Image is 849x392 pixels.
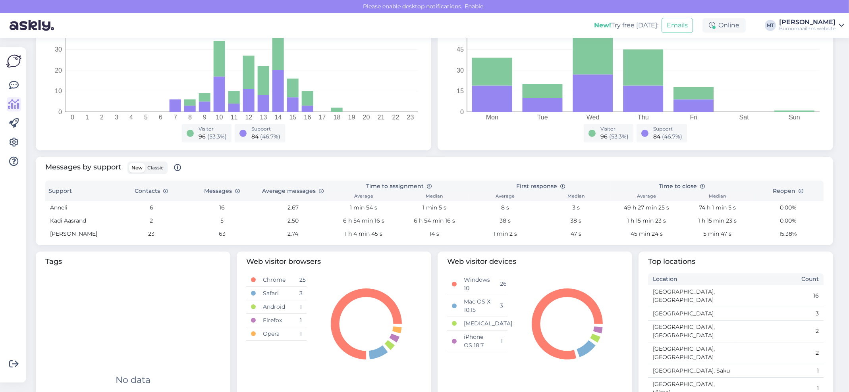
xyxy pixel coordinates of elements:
[392,114,399,121] tspan: 22
[638,114,649,121] tspan: Thu
[378,114,385,121] tspan: 21
[328,192,399,201] th: Average
[470,214,540,227] td: 38 s
[486,114,498,121] tspan: Mon
[594,21,611,29] b: New!
[662,133,682,140] span: ( 46.7 %)
[682,214,753,227] td: 1 h 15 min 23 s
[187,181,257,201] th: Messages
[496,317,507,330] td: 1
[779,19,835,25] div: [PERSON_NAME]
[736,342,824,364] td: 2
[736,273,824,285] th: Count
[144,114,148,121] tspan: 5
[188,114,192,121] tspan: 8
[496,273,507,295] td: 26
[540,227,611,240] td: 47 s
[258,286,294,300] td: Safari
[470,227,540,240] td: 1 min 2 s
[131,165,143,171] span: New
[753,214,824,227] td: 0.00%
[100,114,104,121] tspan: 2
[648,256,824,267] span: Top locations
[594,21,658,30] div: Try free [DATE]:
[334,114,341,121] tspan: 18
[295,327,307,340] td: 1
[187,227,257,240] td: 63
[55,46,62,53] tspan: 30
[129,114,133,121] tspan: 4
[779,19,844,32] a: [PERSON_NAME]Büroomaailm's website
[457,88,464,94] tspan: 15
[690,114,698,121] tspan: Fri
[45,181,116,201] th: Support
[231,114,238,121] tspan: 11
[611,181,753,192] th: Time to close
[258,300,294,313] td: Android
[328,227,399,240] td: 1 h 4 min 45 s
[147,165,164,171] span: Classic
[45,201,116,214] td: Anneli
[611,201,682,214] td: 49 h 27 min 25 s
[753,181,824,201] th: Reopen
[739,114,749,121] tspan: Sat
[319,114,326,121] tspan: 17
[116,181,187,201] th: Contacts
[328,181,470,192] th: Time to assignment
[116,201,187,214] td: 6
[779,25,835,32] div: Büroomaailm's website
[348,114,355,121] tspan: 19
[399,201,470,214] td: 1 min 5 s
[187,214,257,227] td: 5
[457,46,464,53] tspan: 45
[662,18,693,33] button: Emails
[289,114,297,121] tspan: 15
[258,201,328,214] td: 2.67
[363,114,370,121] tspan: 20
[702,18,746,33] div: Online
[258,214,328,227] td: 2.50
[648,320,736,342] td: [GEOGRAPHIC_DATA], [GEOGRAPHIC_DATA]
[116,227,187,240] td: 23
[246,256,422,267] span: Web visitor browsers
[587,114,600,121] tspan: Wed
[399,227,470,240] td: 14 s
[174,114,177,121] tspan: 7
[58,109,62,115] tspan: 0
[682,227,753,240] td: 5 min 47 s
[460,109,464,115] tspan: 0
[159,114,162,121] tspan: 6
[275,114,282,121] tspan: 14
[470,201,540,214] td: 8 s
[648,342,736,364] td: [GEOGRAPHIC_DATA], [GEOGRAPHIC_DATA]
[216,114,223,121] tspan: 10
[85,114,89,121] tspan: 1
[203,114,206,121] tspan: 9
[115,114,118,121] tspan: 3
[611,227,682,240] td: 45 min 24 s
[260,114,267,121] tspan: 13
[457,67,464,74] tspan: 30
[116,214,187,227] td: 2
[540,192,611,201] th: Median
[258,227,328,240] td: 2.74
[258,313,294,327] td: Firefox
[459,317,495,330] td: [MEDICAL_DATA]
[251,125,280,133] div: Support
[600,125,629,133] div: Visitor
[611,192,682,201] th: Average
[789,114,800,121] tspan: Sun
[653,133,660,140] span: 84
[199,133,206,140] span: 96
[470,192,540,201] th: Average
[540,201,611,214] td: 3 s
[609,133,629,140] span: ( 53.3 %)
[328,201,399,214] td: 1 min 54 s
[459,295,495,317] td: Mac OS X 10.15
[71,114,74,121] tspan: 0
[459,330,495,352] td: iPhone OS 18.7
[648,273,736,285] th: Location
[258,181,328,201] th: Average messages
[116,373,151,386] div: No data
[648,364,736,377] td: [GEOGRAPHIC_DATA], Saku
